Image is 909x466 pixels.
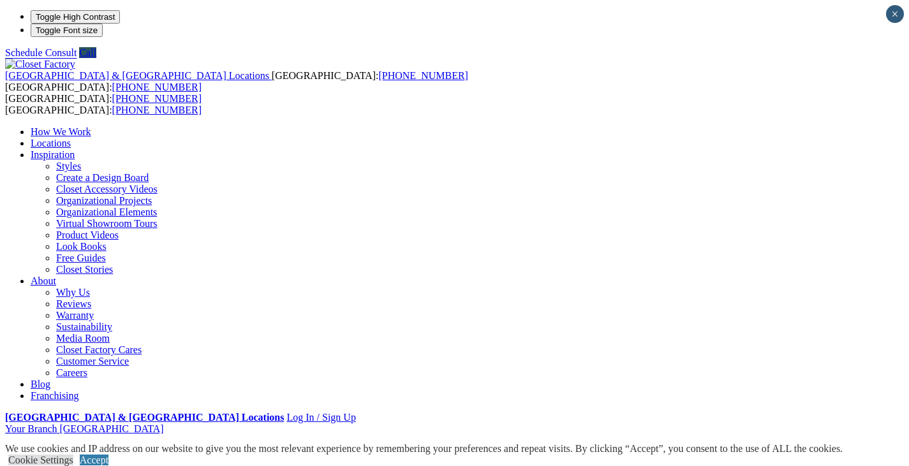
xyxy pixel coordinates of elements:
a: Closet Stories [56,264,113,275]
a: Virtual Showroom Tours [56,218,158,229]
a: Create a Design Board [56,172,149,183]
a: [GEOGRAPHIC_DATA] & [GEOGRAPHIC_DATA] Locations [5,412,284,423]
a: Sustainability [56,321,112,332]
a: Why Us [56,287,90,298]
a: [PHONE_NUMBER] [112,93,202,104]
span: Your Branch [5,423,57,434]
span: Toggle Font size [36,25,98,35]
a: Closet Factory Cares [56,344,142,355]
a: Reviews [56,298,91,309]
a: Warranty [56,310,94,321]
div: We use cookies and IP address on our website to give you the most relevant experience by remember... [5,443,843,455]
a: Cookie Settings [8,455,73,465]
a: [PHONE_NUMBER] [378,70,468,81]
a: Media Room [56,333,110,344]
a: Franchising [31,390,79,401]
span: [GEOGRAPHIC_DATA] & [GEOGRAPHIC_DATA] Locations [5,70,269,81]
a: Customer Service [56,356,129,367]
button: Toggle High Contrast [31,10,120,24]
a: Styles [56,161,81,171]
a: Locations [31,138,71,149]
img: Closet Factory [5,59,75,70]
a: Your Branch [GEOGRAPHIC_DATA] [5,423,164,434]
a: Free Guides [56,252,106,263]
a: Look Books [56,241,107,252]
a: Careers [56,367,87,378]
a: [GEOGRAPHIC_DATA] & [GEOGRAPHIC_DATA] Locations [5,70,272,81]
button: Toggle Font size [31,24,103,37]
span: [GEOGRAPHIC_DATA] [59,423,163,434]
button: Close [886,5,904,23]
a: Log In / Sign Up [286,412,355,423]
span: Toggle High Contrast [36,12,115,22]
a: [PHONE_NUMBER] [112,82,202,92]
a: About [31,275,56,286]
a: Closet Accessory Videos [56,184,158,194]
span: [GEOGRAPHIC_DATA]: [GEOGRAPHIC_DATA]: [5,93,202,115]
a: Schedule Consult [5,47,77,58]
a: Blog [31,379,50,390]
a: Organizational Elements [56,207,157,217]
a: Inspiration [31,149,75,160]
a: Accept [80,455,108,465]
a: [PHONE_NUMBER] [112,105,202,115]
span: [GEOGRAPHIC_DATA]: [GEOGRAPHIC_DATA]: [5,70,468,92]
a: Call [79,47,96,58]
a: Organizational Projects [56,195,152,206]
a: How We Work [31,126,91,137]
a: Product Videos [56,229,119,240]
